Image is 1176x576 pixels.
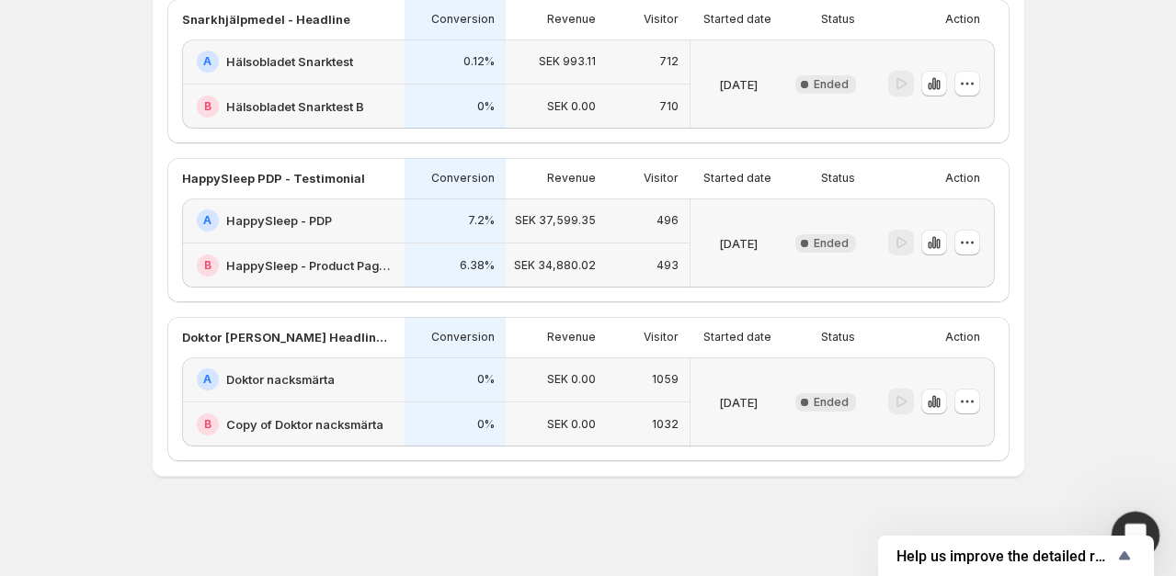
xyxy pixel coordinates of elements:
[460,258,495,273] p: 6.38%
[15,333,302,472] div: You’ll get replies here and in your email:✉️[EMAIL_ADDRESS][DOMAIN_NAME]
[703,330,771,344] p: Started date
[477,372,495,387] p: 0%
[821,330,855,344] p: Status
[821,12,855,27] p: Status
[463,54,495,69] p: 0.12%
[12,7,47,42] button: go back
[58,435,73,450] button: Gif picker
[15,235,353,260] div: [DATE]
[52,10,82,40] img: Profile image for Antony
[29,435,43,450] button: Emoji picker
[719,234,758,253] p: [DATE]
[16,397,352,428] textarea: Message…
[468,213,495,228] p: 7.2%
[15,260,353,333] div: Rasmus says…
[203,372,211,387] h2: A
[644,12,679,27] p: Visitor
[226,52,353,71] h2: Hälsobladet Snarktest
[226,370,335,389] h2: Doktor nacksmärta
[814,236,849,251] span: Ended
[89,9,209,23] h1: [PERSON_NAME]
[81,271,338,307] div: Hi! 18 weeks since I used this app, do you have any new features?
[182,10,350,28] p: Snarkhjälpmedel - Headline
[226,415,383,434] h2: Copy of Doktor nacksmärta
[431,330,495,344] p: Conversion
[547,372,596,387] p: SEK 0.00
[547,99,596,114] p: SEK 0.00
[226,97,364,116] h2: Hälsobladet Snarktest B
[477,99,495,114] p: 0%
[315,428,345,457] button: Send a message…
[652,417,679,432] p: 1032
[945,330,980,344] p: Action
[89,23,126,41] p: Active
[539,54,596,69] p: SEK 993.11
[203,213,211,228] h2: A
[547,330,596,344] p: Revenue
[719,75,758,94] p: [DATE]
[182,328,394,346] p: Doktor [PERSON_NAME] Headline test
[644,330,679,344] p: Visitor
[1112,512,1160,560] iframe: Intercom live chat
[703,171,771,186] p: Started date
[945,171,980,186] p: Action
[226,211,332,230] h2: HappySleep - PDP
[204,258,211,273] h2: B
[288,7,323,42] button: Home
[659,54,679,69] p: 712
[87,435,102,450] button: Upload attachment
[547,417,596,432] p: SEK 0.00
[896,548,1113,565] span: Help us improve the detailed report for A/B campaigns
[821,171,855,186] p: Status
[56,149,334,201] div: Handy tips: Sharing your issue screenshots and page links helps us troubleshoot your issue faster
[659,99,679,114] p: 710
[814,395,849,410] span: Ended
[896,545,1136,567] button: Show survey - Help us improve the detailed report for A/B campaigns
[431,171,495,186] p: Conversion
[547,12,596,27] p: Revenue
[657,258,679,273] p: 493
[15,333,353,487] div: Operator says…
[703,12,771,27] p: Started date
[29,344,287,415] div: You’ll get replies here and in your email: ✉️
[644,171,679,186] p: Visitor
[323,7,356,40] div: Close
[29,380,176,413] b: [EMAIL_ADDRESS][DOMAIN_NAME]
[204,417,211,432] h2: B
[66,260,353,318] div: Hi! 18 weeks since I used this app, do you have any new features?
[547,171,596,186] p: Revenue
[226,256,394,275] h2: HappySleep - Product Page B
[204,99,211,114] h2: B
[477,417,495,432] p: 0%
[657,213,679,228] p: 496
[652,372,679,387] p: 1059
[945,12,980,27] p: Action
[182,169,365,187] p: HappySleep PDP - Testimonial
[719,393,758,412] p: [DATE]
[203,54,211,69] h2: A
[514,258,596,273] p: SEK 34,880.02
[431,12,495,27] p: Conversion
[814,77,849,92] span: Ended
[515,213,596,228] p: SEK 37,599.35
